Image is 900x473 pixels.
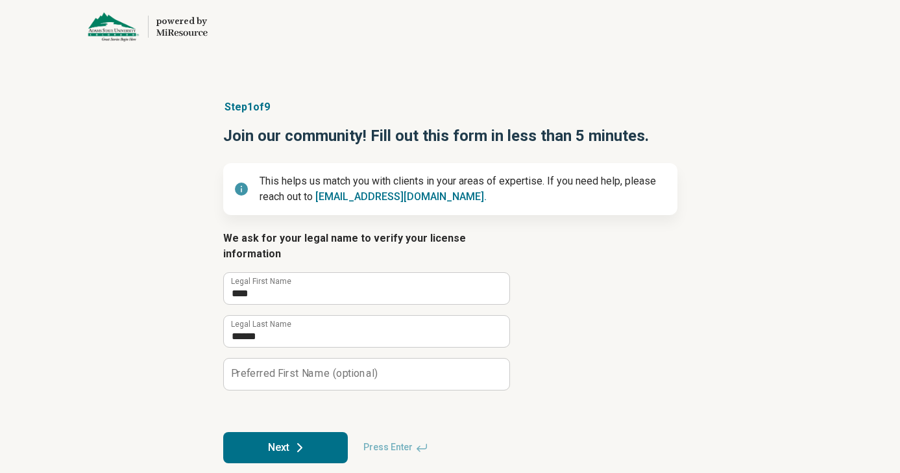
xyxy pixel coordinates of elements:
p: Step 1 of 9 [223,99,677,115]
button: Next [223,432,348,463]
legend: We ask for your legal name to verify your license information [223,231,509,262]
div: powered by [156,16,208,27]
label: Preferred First Name (optional) [231,368,378,379]
p: This helps us match you with clients in your areas of expertise. If you need help, please reach o... [260,173,667,205]
img: Adams State University [87,11,140,42]
label: Legal Last Name [231,320,291,328]
h1: Join our community! Fill out this form in less than 5 minutes. [223,125,677,147]
label: Legal First Name [231,277,291,285]
a: [EMAIL_ADDRESS][DOMAIN_NAME]. [315,190,487,203]
a: Adams State Universitypowered by [21,11,208,42]
span: Press Enter [356,432,436,463]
